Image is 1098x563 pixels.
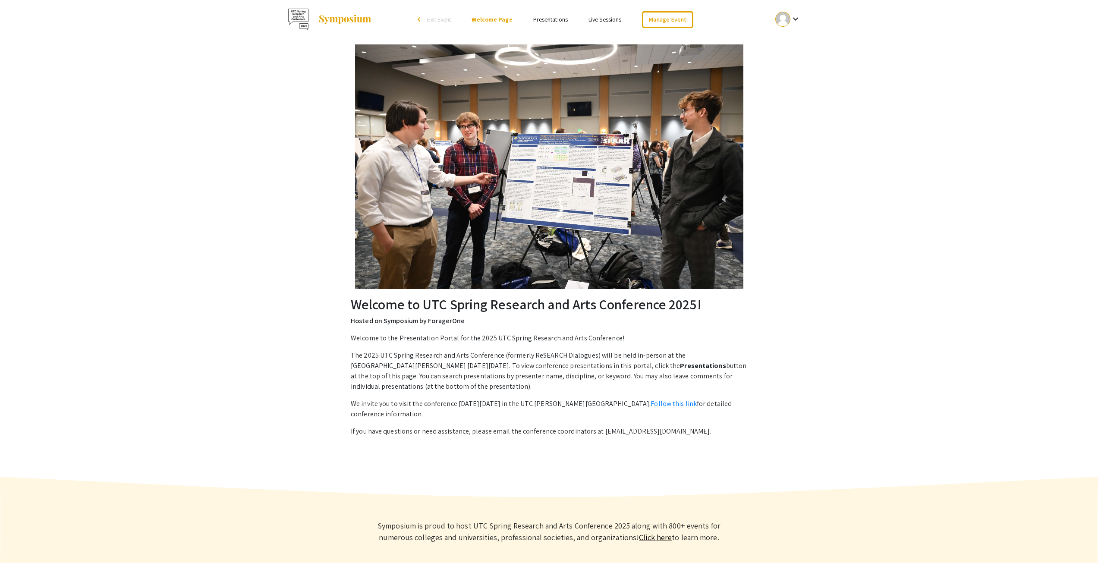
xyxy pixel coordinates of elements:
[351,296,747,312] h2: Welcome to UTC Spring Research and Arts Conference 2025!
[790,14,801,24] mat-icon: Expand account dropdown
[533,16,568,23] a: Presentations
[588,16,621,23] a: Live Sessions
[418,17,423,22] div: arrow_back_ios
[642,11,693,28] a: Manage Event
[318,14,372,25] img: Symposium by ForagerOne
[355,44,743,289] img: UTC Spring Research and Arts Conference 2025
[288,9,372,30] a: UTC Spring Research and Arts Conference 2025
[351,350,747,392] p: The 2025 UTC Spring Research and Arts Conference (formerly ReSEARCH Dialogues) will be held in-pe...
[351,399,747,419] p: We invite you to visit the conference [DATE][DATE] in the UTC [PERSON_NAME][GEOGRAPHIC_DATA]. for...
[6,524,37,557] iframe: Chat
[651,399,697,408] a: Follow this link
[288,9,309,30] img: UTC Spring Research and Arts Conference 2025
[427,16,451,23] span: Exit Event
[680,361,726,370] strong: Presentations
[766,9,810,29] button: Expand account dropdown
[472,16,512,23] a: Welcome Page
[351,333,747,343] p: Welcome to the Presentation Portal for the 2025 UTC Spring Research and Arts Conference!
[351,316,747,326] p: Hosted on Symposium by ForagerOne
[351,426,747,437] p: If you have questions or need assistance, please email the conference coordinators at [EMAIL_ADDR...
[364,520,735,543] p: Symposium is proud to host UTC Spring Research and Arts Conference 2025 along with 800+ events fo...
[639,532,672,542] a: Learn more about Symposium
